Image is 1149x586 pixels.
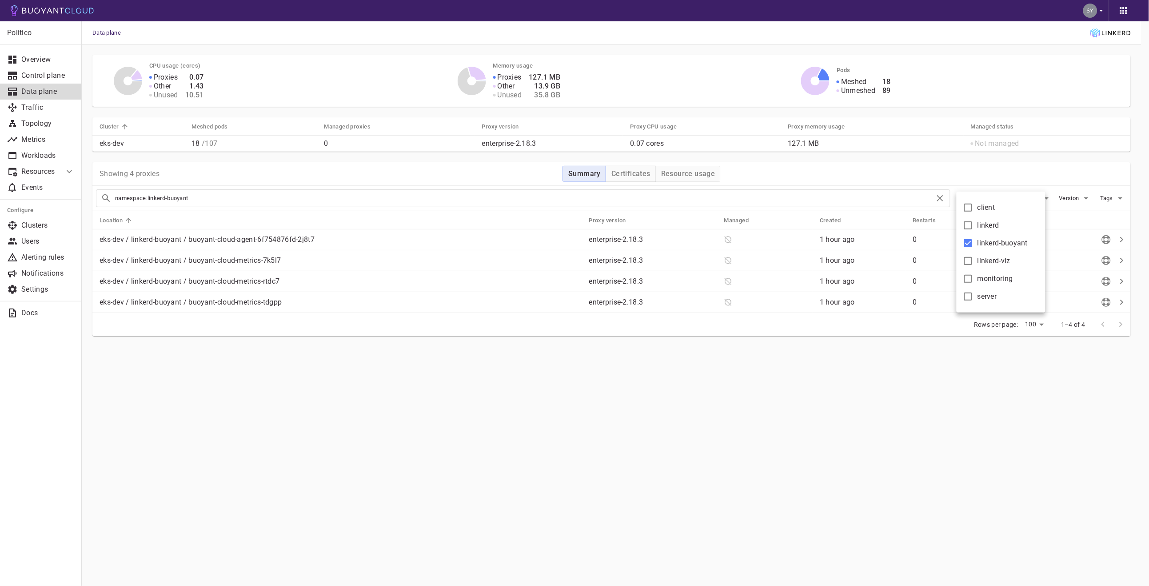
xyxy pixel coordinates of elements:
span: client [977,203,995,212]
span: linkerd-buoyant [977,239,1028,248]
span: monitoring [977,274,1013,283]
span: linkerd [977,221,999,230]
span: server [977,292,997,301]
span: linkerd-viz [977,257,1010,265]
